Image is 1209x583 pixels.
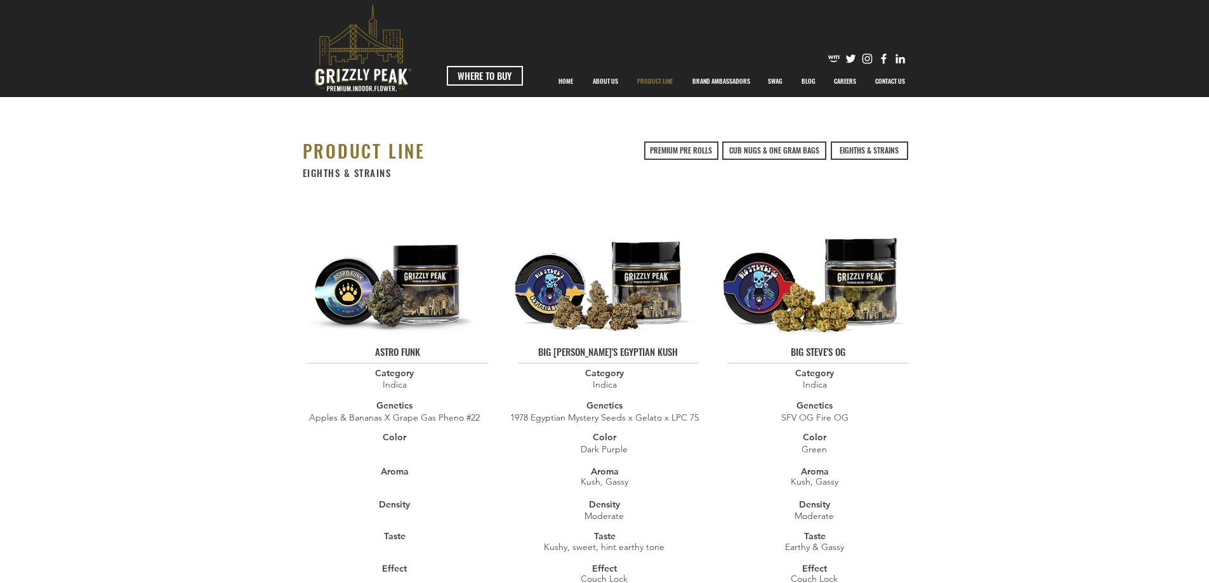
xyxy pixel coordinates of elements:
[383,379,407,390] span: Indica
[828,52,841,65] img: weedmaps
[799,499,830,510] span: Density
[504,209,698,336] img: BIG STEVE'S EGYPTIAN KUSH
[802,563,827,574] span: Effect
[315,4,411,91] svg: premium-indoor-flower
[294,209,488,336] img: ASTRO FUNK
[375,367,414,379] span: Category
[785,541,844,553] span: Earthy & Gassy
[877,52,890,65] img: Facebook
[795,367,834,379] span: Category
[549,65,915,97] nav: Site
[795,65,822,97] p: BLOG
[631,65,679,97] p: PRODUCT LINE
[458,69,512,82] span: WHERE TO BUY
[801,466,829,477] span: Aroma
[549,65,583,97] a: HOME
[552,65,579,97] p: HOME
[589,499,620,510] span: Density
[303,138,426,164] span: PRODUCT LINE
[538,344,678,358] span: BIG [PERSON_NAME]'S EGYPTIAN KUSH
[791,476,838,487] span: Kush, Gassy
[828,52,907,65] ul: Social Bar
[593,431,616,443] span: Color
[382,563,407,574] span: Effect
[586,65,624,97] p: ABOUT US
[869,65,911,97] p: CONTACT US
[447,66,523,86] a: WHERE TO BUY
[781,412,849,423] span: SFV OG Fire OG
[866,65,915,97] a: CONTACT US
[762,65,789,97] p: SWAG
[791,344,845,358] span: BIG STEVE'S OG
[828,65,862,97] p: CAREERS
[894,52,907,65] img: Likedin
[581,476,628,487] span: Kush, Gassy
[792,65,824,97] a: BLOG
[628,65,683,97] a: PRODUCT LINE
[803,431,826,443] span: Color
[844,52,857,65] img: Twitter
[381,466,409,477] span: Aroma
[586,400,623,411] span: Genetics
[376,400,413,411] span: Genetics
[593,379,617,390] span: Indica
[585,510,624,521] span: ​Moderate
[824,65,866,97] a: CAREERS
[650,145,712,156] span: PREMIUM PRE ROLLS
[379,499,410,510] span: Density
[303,166,392,180] span: EIGHTHS & STRAINS
[803,379,827,390] span: Indica
[683,65,758,97] div: BRAND AMBASSADORS
[594,530,616,542] span: Taste
[831,141,908,160] a: EIGHTHS & STRAINS
[804,530,826,542] span: Taste
[802,443,827,455] span: Green
[544,541,664,553] span: Kushy, sweet, hint earthy tone
[758,65,792,97] a: SWAG
[686,65,756,97] p: BRAND AMBASSADORS
[383,431,406,443] span: Color
[796,400,833,411] span: Genetics
[384,530,406,542] span: Taste
[583,65,628,97] a: ABOUT US
[309,412,480,423] span: Apples & Bananas X Grape Gas Pheno #22
[714,209,908,336] img: BIG STEVE'S OG
[375,344,420,358] span: ASTRO FUNK
[795,510,834,521] span: ​Moderate
[510,412,699,423] span: 1978 Egyptian Mystery Seeds x Gelato x LPC 75
[592,563,617,574] span: Effect
[644,141,718,160] a: PREMIUM PRE ROLLS
[581,443,628,455] span: Dark Purple
[840,145,899,156] span: EIGHTHS & STRAINS
[722,141,826,160] a: CUB NUGS & ONE GRAM BAGS
[585,367,624,379] span: Category
[591,466,619,477] span: Aroma
[729,145,819,156] span: CUB NUGS & ONE GRAM BAGS
[861,52,874,65] img: Instagram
